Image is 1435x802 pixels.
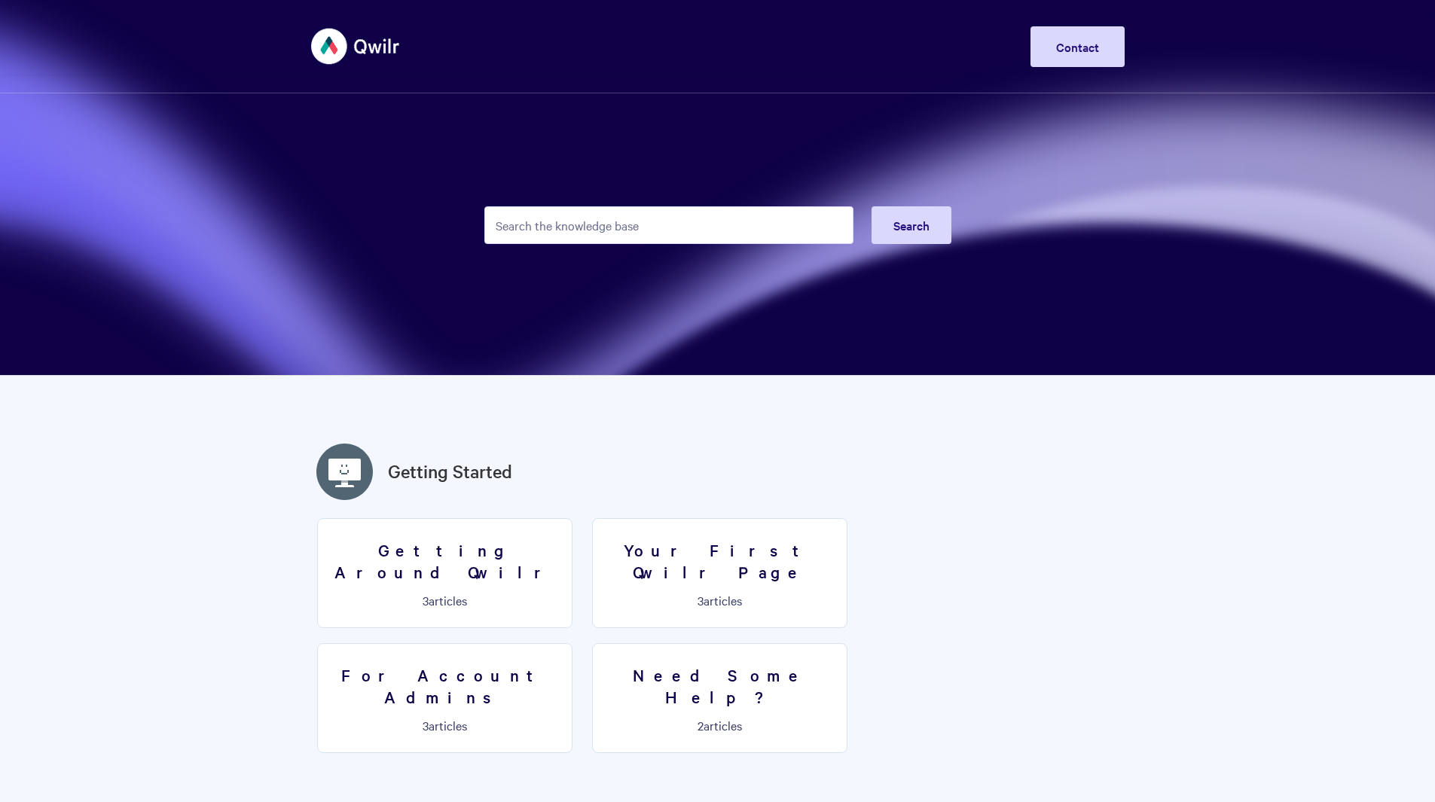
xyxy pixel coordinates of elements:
button: Search [872,206,951,244]
a: Need Some Help? 2articles [592,643,847,753]
p: articles [327,593,563,607]
a: Your First Qwilr Page 3articles [592,518,847,628]
a: Getting Around Qwilr 3articles [317,518,572,628]
p: articles [602,718,838,732]
input: Search the knowledge base [484,206,853,244]
span: 3 [698,592,704,608]
p: articles [602,593,838,607]
h3: For Account Admins [327,664,563,707]
a: For Account Admins 3articles [317,643,572,753]
span: 2 [698,717,704,733]
a: Getting Started [388,458,512,485]
h3: Your First Qwilr Page [602,539,838,582]
h3: Need Some Help? [602,664,838,707]
span: 3 [423,717,429,733]
img: Qwilr Help Center [311,18,401,75]
span: 3 [423,592,429,608]
span: Search [893,217,930,233]
a: Contact [1030,26,1125,67]
p: articles [327,718,563,732]
h3: Getting Around Qwilr [327,539,563,582]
